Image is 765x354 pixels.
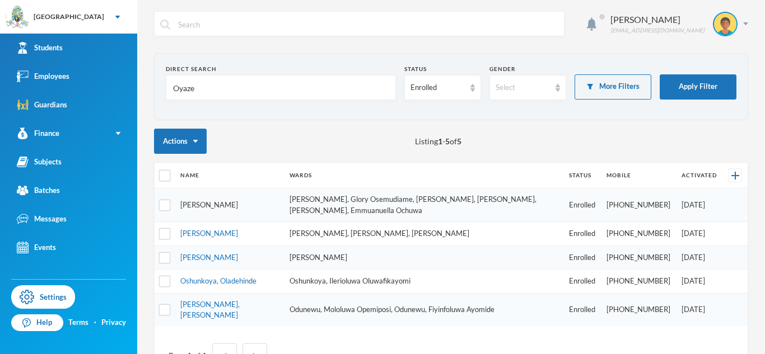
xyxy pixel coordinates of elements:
td: Enrolled [563,293,601,327]
a: [PERSON_NAME] [180,200,238,209]
div: Finance [17,128,59,139]
img: STUDENT [714,13,736,35]
td: [PHONE_NUMBER] [601,246,676,270]
div: [EMAIL_ADDRESS][DOMAIN_NAME] [610,26,705,35]
a: [PERSON_NAME] [180,229,238,238]
div: Enrolled [411,82,465,93]
td: [PERSON_NAME] [284,246,563,270]
th: Activated [676,163,722,188]
button: Actions [154,129,207,154]
button: Apply Filter [660,74,736,100]
b: 5 [457,136,461,146]
button: More Filters [575,74,651,100]
a: Settings [11,285,75,309]
td: Odunewu, Mololuwa Opemiposi, Odunewu, Fiyinfoluwa Ayomide [284,293,563,327]
div: · [94,317,96,328]
div: Employees [17,70,69,82]
td: Enrolled [563,222,601,246]
div: [PERSON_NAME] [610,13,705,26]
td: [PHONE_NUMBER] [601,188,676,222]
td: [PERSON_NAME], [PERSON_NAME], [PERSON_NAME] [284,222,563,246]
div: Subjects [17,156,62,168]
td: [DATE] [676,270,722,294]
td: [PHONE_NUMBER] [601,293,676,327]
a: Oshunkoya, Oladehinde [180,276,256,285]
a: Terms [68,317,88,328]
div: [GEOGRAPHIC_DATA] [34,12,104,22]
a: Help [11,314,63,331]
a: [PERSON_NAME] [180,253,238,262]
td: [DATE] [676,246,722,270]
div: Direct Search [166,65,396,73]
div: Students [17,42,63,54]
b: 1 [438,136,442,146]
th: Mobile [601,163,676,188]
td: Enrolled [563,270,601,294]
span: Listing - of [415,135,461,147]
div: Batches [17,185,60,196]
td: Oshunkoya, Ilerioluwa Oluwafikayomi [284,270,563,294]
td: [PHONE_NUMBER] [601,222,676,246]
input: Search [177,12,558,37]
div: Events [17,242,56,253]
b: 5 [445,136,450,146]
td: Enrolled [563,188,601,222]
th: Wards [284,163,563,188]
div: Messages [17,213,67,225]
td: [DATE] [676,293,722,327]
th: Name [175,163,284,188]
div: Select [496,82,550,93]
div: Status [404,65,481,73]
td: [DATE] [676,222,722,246]
div: Gender [489,65,566,73]
div: Guardians [17,99,67,111]
td: [PHONE_NUMBER] [601,270,676,294]
img: + [731,172,739,180]
input: Name, Phone number, Email Address [172,75,390,101]
td: Enrolled [563,246,601,270]
a: Privacy [101,317,126,328]
img: logo [6,6,29,29]
td: [DATE] [676,188,722,222]
th: Status [563,163,601,188]
td: [PERSON_NAME], Glory Osemudiame, [PERSON_NAME], [PERSON_NAME], [PERSON_NAME], Emmuanuella Ochuwa [284,188,563,222]
img: search [160,20,170,30]
a: [PERSON_NAME], [PERSON_NAME] [180,300,240,320]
